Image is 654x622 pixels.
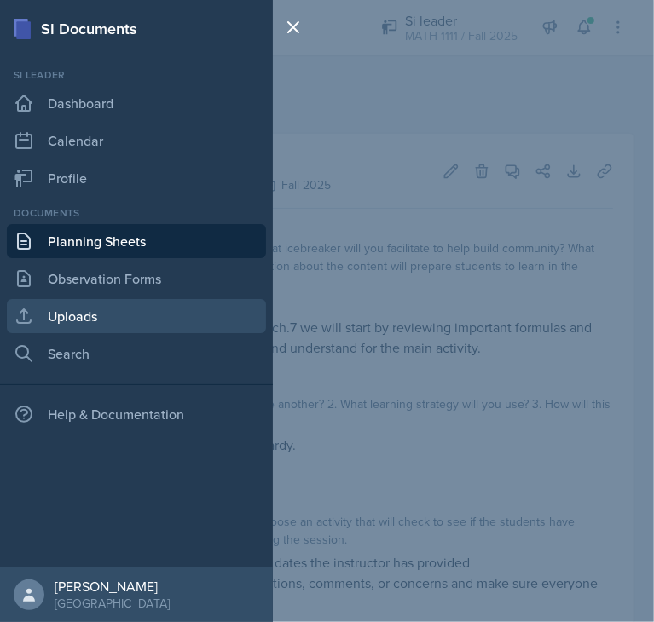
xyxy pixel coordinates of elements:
a: Calendar [7,124,266,158]
div: [PERSON_NAME] [55,578,170,595]
a: Planning Sheets [7,224,266,258]
a: Uploads [7,299,266,333]
div: [GEOGRAPHIC_DATA] [55,595,170,612]
a: Search [7,337,266,371]
a: Dashboard [7,86,266,120]
div: Help & Documentation [7,397,266,431]
div: Si leader [7,67,266,83]
a: Observation Forms [7,262,266,296]
div: Documents [7,205,266,221]
a: Profile [7,161,266,195]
